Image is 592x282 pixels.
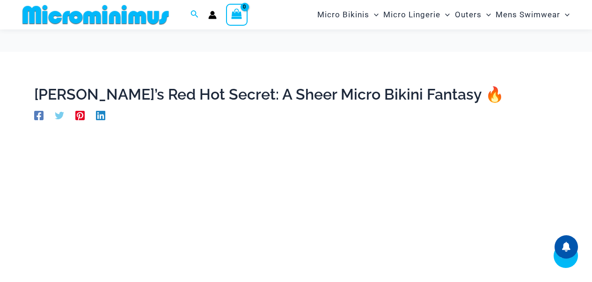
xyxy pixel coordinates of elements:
a: Linkedin [96,110,105,120]
span: Mens Swimwear [496,3,560,27]
a: Account icon link [208,11,217,19]
span: Outers [455,3,482,27]
a: Pinterest [75,110,85,120]
a: Twitter [55,110,64,120]
span: Menu Toggle [440,3,450,27]
a: Micro BikinisMenu ToggleMenu Toggle [315,3,381,27]
span: Micro Bikinis [317,3,369,27]
h1: [PERSON_NAME]’s Red Hot Secret: A Sheer Micro Bikini Fantasy 🔥 [34,86,558,103]
nav: Site Navigation [314,1,573,28]
a: Mens SwimwearMenu ToggleMenu Toggle [493,3,572,27]
a: Micro LingerieMenu ToggleMenu Toggle [381,3,452,27]
img: MM SHOP LOGO FLAT [19,4,173,25]
span: Menu Toggle [369,3,379,27]
a: View Shopping Cart, empty [226,4,248,25]
span: Menu Toggle [482,3,491,27]
a: OutersMenu ToggleMenu Toggle [453,3,493,27]
a: Facebook [34,110,44,120]
span: Menu Toggle [560,3,570,27]
a: Search icon link [190,9,199,21]
span: Micro Lingerie [383,3,440,27]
